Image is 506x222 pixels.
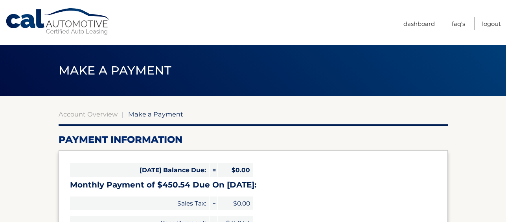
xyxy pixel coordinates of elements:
[59,110,118,118] a: Account Overview
[70,197,209,210] span: Sales Tax:
[210,197,217,210] span: +
[482,17,501,30] a: Logout
[218,197,253,210] span: $0.00
[403,17,435,30] a: Dashboard
[59,63,171,78] span: Make a Payment
[210,163,217,177] span: =
[70,163,209,177] span: [DATE] Balance Due:
[122,110,124,118] span: |
[59,134,448,146] h2: Payment Information
[128,110,183,118] span: Make a Payment
[70,180,436,190] h3: Monthly Payment of $450.54 Due On [DATE]:
[218,163,253,177] span: $0.00
[452,17,465,30] a: FAQ's
[5,8,111,36] a: Cal Automotive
